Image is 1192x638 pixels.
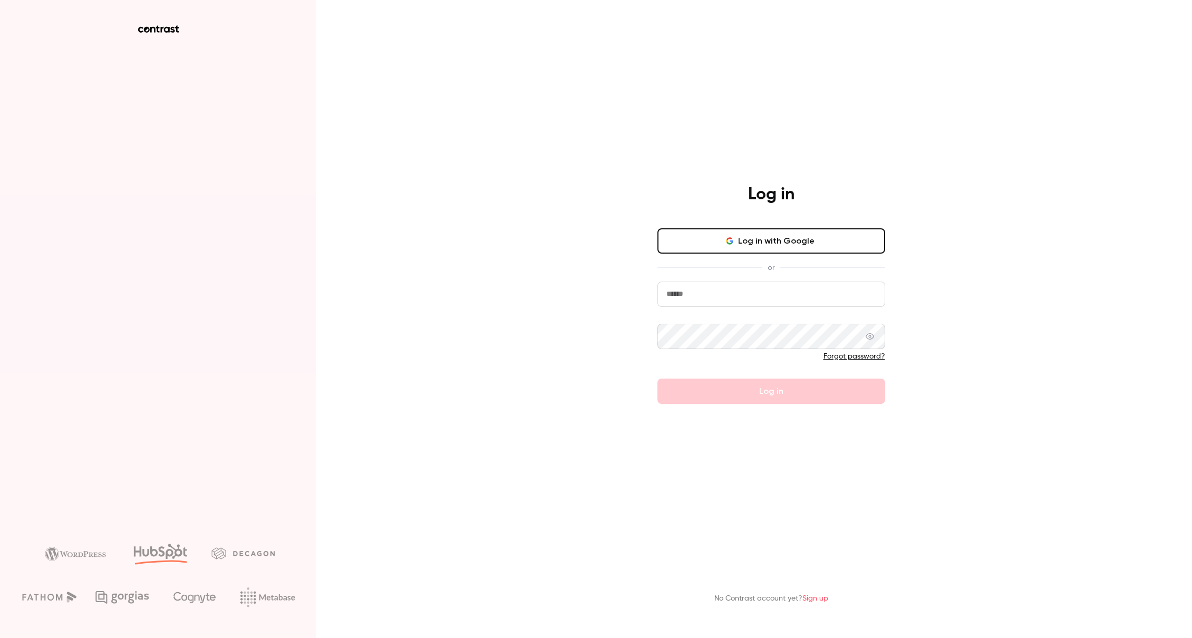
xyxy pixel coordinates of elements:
[211,547,275,559] img: decagon
[748,184,794,205] h4: Log in
[657,228,885,254] button: Log in with Google
[802,595,828,602] a: Sign up
[714,593,828,604] p: No Contrast account yet?
[762,262,780,273] span: or
[823,353,885,360] a: Forgot password?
